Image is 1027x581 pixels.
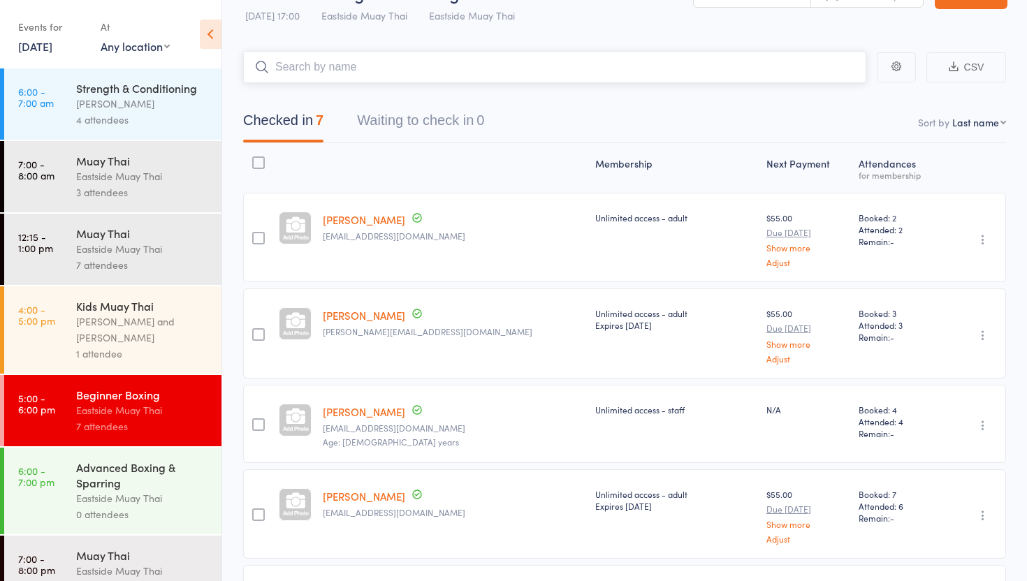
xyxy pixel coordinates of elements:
[429,8,515,22] span: Eastside Muay Thai
[952,115,999,129] div: Last name
[76,314,210,346] div: [PERSON_NAME] and [PERSON_NAME]
[323,231,583,241] small: matiucarroll1@hotmail.com
[76,506,210,522] div: 0 attendees
[766,258,847,267] a: Adjust
[18,392,55,415] time: 5:00 - 6:00 pm
[76,226,210,241] div: Muay Thai
[321,8,407,22] span: Eastside Muay Thai
[476,112,484,128] div: 0
[926,52,1006,82] button: CSV
[859,415,938,427] span: Attended: 4
[766,243,847,252] a: Show more
[357,105,484,142] button: Waiting to check in0
[323,327,583,337] small: david.crawley22@hotmail.com
[76,80,210,96] div: Strength & Conditioning
[859,427,938,439] span: Remain:
[76,184,210,200] div: 3 attendees
[323,212,405,227] a: [PERSON_NAME]
[323,489,405,503] a: [PERSON_NAME]
[4,375,221,446] a: 5:00 -6:00 pmBeginner BoxingEastside Muay Thai7 attendees
[243,105,323,142] button: Checked in7
[859,404,938,415] span: Booked: 4
[766,339,847,348] a: Show more
[323,508,583,517] small: lukeirwin@gmail.com
[76,153,210,168] div: Muay Thai
[18,304,55,326] time: 4:00 - 5:00 pm
[323,308,405,323] a: [PERSON_NAME]
[766,504,847,514] small: Due [DATE]
[595,319,755,331] div: Expires [DATE]
[4,68,221,140] a: 6:00 -7:00 amStrength & Conditioning[PERSON_NAME]4 attendees
[590,149,761,186] div: Membership
[853,149,943,186] div: Atten­dances
[766,228,847,237] small: Due [DATE]
[595,212,755,223] div: Unlimited access - adult
[890,235,894,247] span: -
[76,96,210,112] div: [PERSON_NAME]
[243,51,866,83] input: Search by name
[766,534,847,543] a: Adjust
[766,520,847,529] a: Show more
[76,112,210,128] div: 4 attendees
[76,563,210,579] div: Eastside Muay Thai
[4,286,221,374] a: 4:00 -5:00 pmKids Muay Thai[PERSON_NAME] and [PERSON_NAME]1 attendee
[76,298,210,314] div: Kids Muay Thai
[890,331,894,343] span: -
[859,500,938,512] span: Attended: 6
[316,112,323,128] div: 7
[595,500,755,512] div: Expires [DATE]
[18,465,54,487] time: 6:00 - 7:00 pm
[76,490,210,506] div: Eastside Muay Thai
[18,231,53,253] time: 12:15 - 1:00 pm
[766,307,847,362] div: $55.00
[859,331,938,343] span: Remain:
[859,488,938,500] span: Booked: 7
[859,170,938,179] div: for membership
[766,212,847,267] div: $55.00
[76,402,210,418] div: Eastside Muay Thai
[890,427,894,439] span: -
[918,115,949,129] label: Sort by
[323,423,583,433] small: tzone3775@gmail.com
[859,212,938,223] span: Booked: 2
[18,159,54,181] time: 7:00 - 8:00 am
[76,346,210,362] div: 1 attendee
[766,488,847,543] div: $55.00
[4,448,221,534] a: 6:00 -7:00 pmAdvanced Boxing & SparringEastside Muay Thai0 attendees
[595,488,755,512] div: Unlimited access - adult
[18,86,54,108] time: 6:00 - 7:00 am
[4,141,221,212] a: 7:00 -8:00 amMuay ThaiEastside Muay Thai3 attendees
[76,168,210,184] div: Eastside Muay Thai
[766,323,847,333] small: Due [DATE]
[859,223,938,235] span: Attended: 2
[323,436,459,448] span: Age: [DEMOGRAPHIC_DATA] years
[76,547,210,563] div: Muay Thai
[859,319,938,331] span: Attended: 3
[761,149,853,186] div: Next Payment
[595,307,755,331] div: Unlimited access - adult
[245,8,300,22] span: [DATE] 17:00
[18,553,55,575] time: 7:00 - 8:00 pm
[76,418,210,434] div: 7 attendees
[323,404,405,419] a: [PERSON_NAME]
[76,257,210,273] div: 7 attendees
[76,241,210,257] div: Eastside Muay Thai
[101,15,170,38] div: At
[18,15,87,38] div: Events for
[76,387,210,402] div: Beginner Boxing
[595,404,755,415] div: Unlimited access - staff
[101,38,170,54] div: Any location
[859,307,938,319] span: Booked: 3
[18,38,52,54] a: [DATE]
[890,512,894,524] span: -
[859,512,938,524] span: Remain:
[76,459,210,490] div: Advanced Boxing & Sparring
[766,404,847,415] div: N/A
[4,214,221,285] a: 12:15 -1:00 pmMuay ThaiEastside Muay Thai7 attendees
[766,354,847,363] a: Adjust
[859,235,938,247] span: Remain:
